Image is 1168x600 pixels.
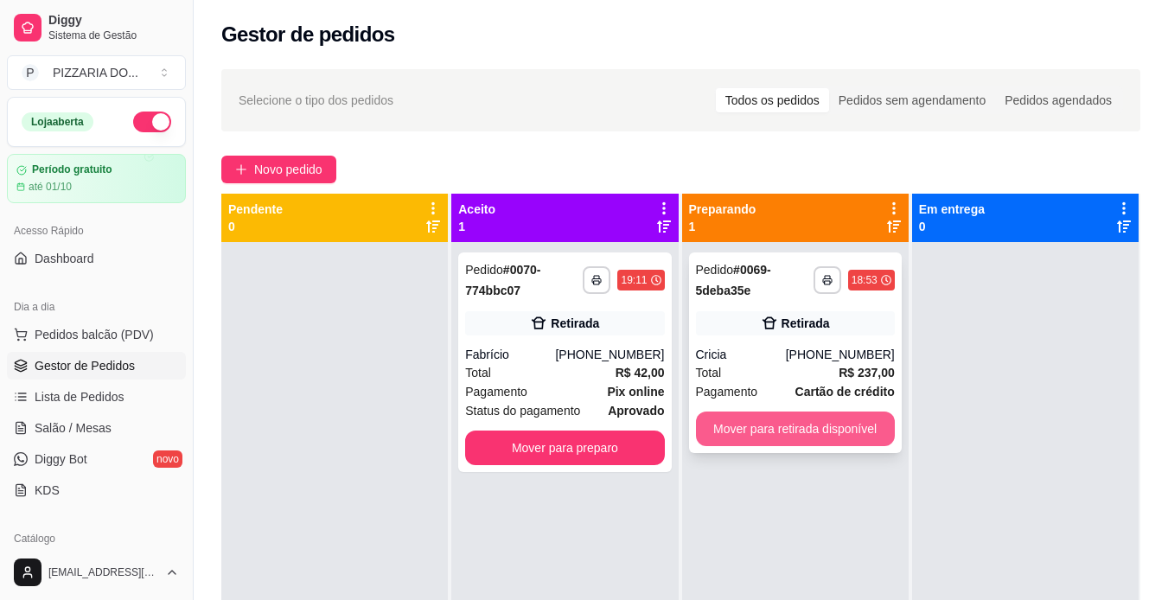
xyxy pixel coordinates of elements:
a: DiggySistema de Gestão [7,7,186,48]
div: Todos os pedidos [716,88,829,112]
a: Período gratuitoaté 01/10 [7,154,186,203]
a: Diggy Botnovo [7,445,186,473]
span: Diggy [48,13,179,29]
div: 19:11 [621,273,647,287]
strong: Cartão de crédito [795,385,895,399]
p: 0 [919,218,985,235]
span: Pedido [696,263,734,277]
div: Retirada [551,315,599,332]
p: Pendente [228,201,283,218]
strong: aprovado [608,404,664,418]
button: Mover para preparo [465,431,664,465]
span: Pedidos balcão (PDV) [35,326,154,343]
p: Aceito [458,201,495,218]
p: Em entrega [919,201,985,218]
strong: # 0069-5deba35e [696,263,771,297]
div: Retirada [782,315,830,332]
button: Alterar Status [133,112,171,132]
span: plus [235,163,247,176]
span: Dashboard [35,250,94,267]
p: 0 [228,218,283,235]
a: Dashboard [7,245,186,272]
p: Preparando [689,201,756,218]
span: Pagamento [465,382,527,401]
a: Gestor de Pedidos [7,352,186,380]
p: 1 [458,218,495,235]
strong: Pix online [607,385,664,399]
div: Pedidos agendados [995,88,1121,112]
strong: R$ 42,00 [616,366,665,380]
div: Cricia [696,346,786,363]
article: até 01/10 [29,180,72,194]
div: [PHONE_NUMBER] [786,346,895,363]
div: 18:53 [852,273,878,287]
div: [PHONE_NUMBER] [555,346,664,363]
span: Pagamento [696,382,758,401]
div: PIZZARIA DO ... [53,64,138,81]
span: [EMAIL_ADDRESS][DOMAIN_NAME] [48,565,158,579]
span: Diggy Bot [35,450,87,468]
button: Pedidos balcão (PDV) [7,321,186,348]
div: Pedidos sem agendamento [829,88,995,112]
div: Loja aberta [22,112,93,131]
span: Status do pagamento [465,401,580,420]
span: Selecione o tipo dos pedidos [239,91,393,110]
span: Sistema de Gestão [48,29,179,42]
article: Período gratuito [32,163,112,176]
span: Novo pedido [254,160,322,179]
strong: R$ 237,00 [839,366,895,380]
p: 1 [689,218,756,235]
div: Catálogo [7,525,186,552]
span: Gestor de Pedidos [35,357,135,374]
a: KDS [7,476,186,504]
span: Pedido [465,263,503,277]
span: P [22,64,39,81]
a: Salão / Mesas [7,414,186,442]
a: Lista de Pedidos [7,383,186,411]
span: Lista de Pedidos [35,388,124,405]
button: Novo pedido [221,156,336,183]
div: Dia a dia [7,293,186,321]
strong: # 0070-774bbc07 [465,263,540,297]
button: [EMAIL_ADDRESS][DOMAIN_NAME] [7,552,186,593]
span: KDS [35,482,60,499]
div: Acesso Rápido [7,217,186,245]
h2: Gestor de pedidos [221,21,395,48]
div: Fabrício [465,346,555,363]
span: Total [696,363,722,382]
button: Mover para retirada disponível [696,412,895,446]
span: Total [465,363,491,382]
button: Select a team [7,55,186,90]
span: Salão / Mesas [35,419,112,437]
